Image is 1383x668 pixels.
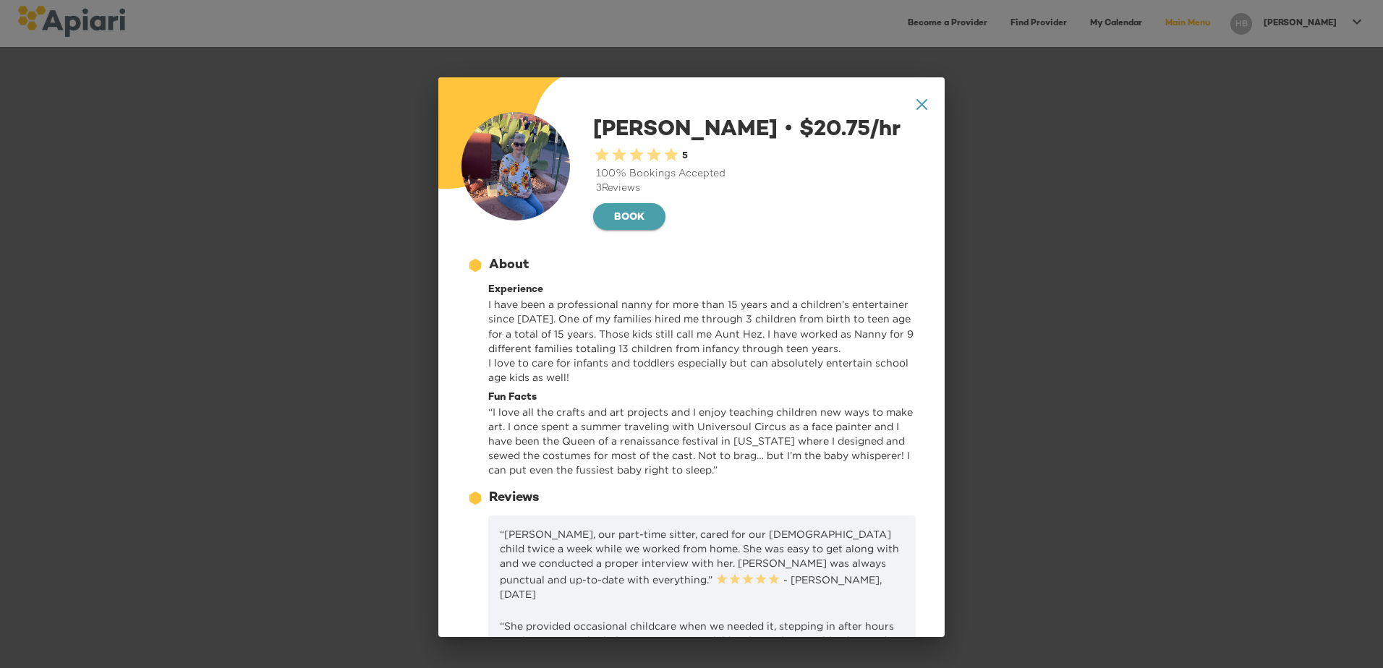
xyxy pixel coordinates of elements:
[461,112,570,220] img: user-photo-123-1703195485525.jpeg
[488,297,916,384] p: I have been a professional nanny for more than 15 years and a children’s entertainer since [DATE]...
[778,119,901,142] span: $ 20.75 /hr
[488,390,916,405] div: Fun Facts
[593,167,922,181] div: 100 % Bookings Accepted
[680,150,688,163] div: 5
[489,256,529,275] div: About
[593,181,922,196] div: 3 Reviews
[489,489,539,508] div: Reviews
[488,406,913,475] span: “ I love all the crafts and art projects and I enjoy teaching children new ways to make art. I on...
[500,527,904,601] p: “[PERSON_NAME], our part-time sitter, cared for our [DEMOGRAPHIC_DATA] child twice a week while w...
[488,283,916,297] div: Experience
[593,112,922,232] div: [PERSON_NAME]
[605,209,654,227] span: BOOK
[783,116,793,139] span: •
[593,203,665,231] button: BOOK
